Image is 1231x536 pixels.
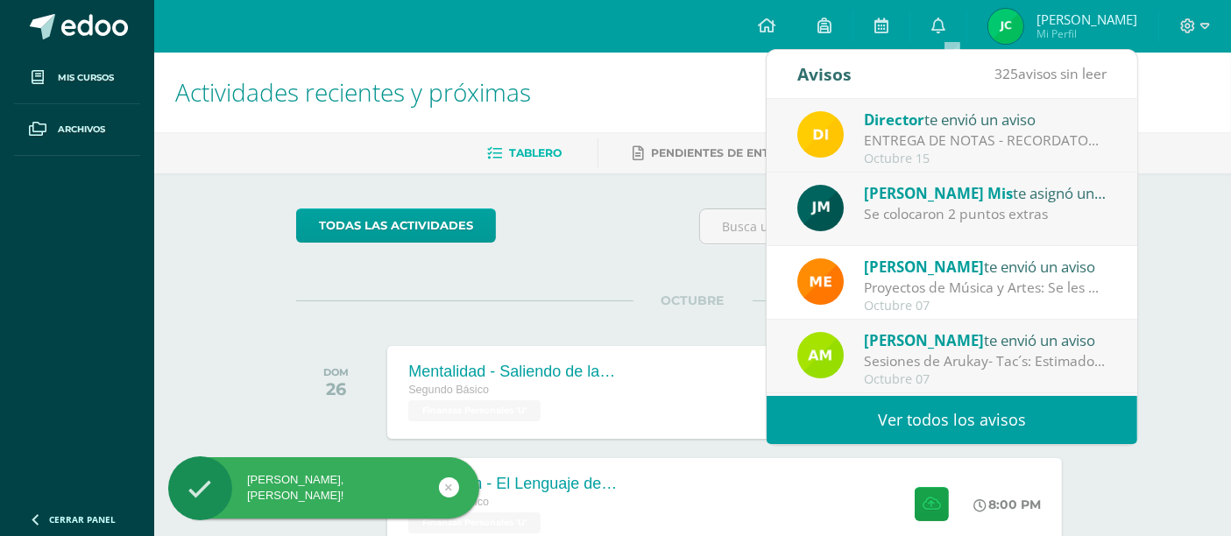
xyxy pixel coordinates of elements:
input: Busca una actividad próxima aquí... [700,209,1088,243]
span: avisos sin leer [994,64,1107,83]
div: Octubre 07 [864,299,1107,314]
div: te envió un aviso [864,255,1107,278]
a: Ver todos los avisos [767,396,1137,444]
span: [PERSON_NAME] [864,330,984,350]
div: Se colocaron 2 puntos extras [864,204,1107,224]
div: ENTREGA DE NOTAS - RECORDATORIO Y DETALLES: Estimados padres de familia y/o encargados. Compartim... [864,130,1107,151]
span: Finanzas Personales 'U' [408,400,541,421]
div: 8:00 PM [973,497,1041,512]
span: Tablero [510,146,562,159]
span: 325 [994,64,1018,83]
a: Mis cursos [14,53,140,104]
span: [PERSON_NAME] [864,257,984,277]
img: 6bd1f88eaa8f84a993684add4ac8f9ce.png [797,185,844,231]
span: Archivos [58,123,105,137]
img: fb2ca82e8de93e60a5b7f1e46d7c79f5.png [797,332,844,378]
span: Mis cursos [58,71,114,85]
span: Director [864,109,924,130]
div: Avisos [797,50,852,98]
span: OCTUBRE [633,293,753,308]
span: [PERSON_NAME] [1036,11,1137,28]
img: ea1128815ae1cf43e590f85f5e8a7301.png [988,9,1023,44]
div: te envió un aviso [864,108,1107,130]
img: f0b35651ae50ff9c693c4cbd3f40c4bb.png [797,111,844,158]
div: te asignó un comentario en '11. Examen final' para 'Matemática' [864,181,1107,204]
a: Pendientes de entrega [633,139,802,167]
div: te envió un aviso [864,328,1107,351]
div: Octubre 07 [864,372,1107,387]
span: Pendientes de entrega [652,146,802,159]
a: Archivos [14,104,140,156]
div: Proyectos de Música y Artes: Se les hace el recordatorio que para mañana deben traer el vestuario... [864,278,1107,298]
div: Educación - El Lenguaje del Dinero [408,475,619,493]
div: 26 [323,378,349,399]
div: Octubre 15 [864,152,1107,166]
div: DOM [323,366,349,378]
div: [PERSON_NAME], [PERSON_NAME]! [168,472,479,504]
div: Sesiones de Arukay- Tac´s: Estimados estudiantes: Se les informa que aquellos que no realizaron l... [864,351,1107,371]
span: Actividades recientes y próximas [175,75,531,109]
span: Mi Perfil [1036,26,1137,41]
div: Mentalidad - Saliendo de la Carrera de la Rata [408,363,619,381]
span: Segundo Básico [408,384,489,396]
span: Cerrar panel [49,513,116,525]
span: [PERSON_NAME] Mis [864,183,1013,203]
a: Tablero [488,139,562,167]
img: bd5c7d90de01a998aac2bc4ae78bdcd9.png [797,258,844,305]
a: todas las Actividades [296,208,496,243]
